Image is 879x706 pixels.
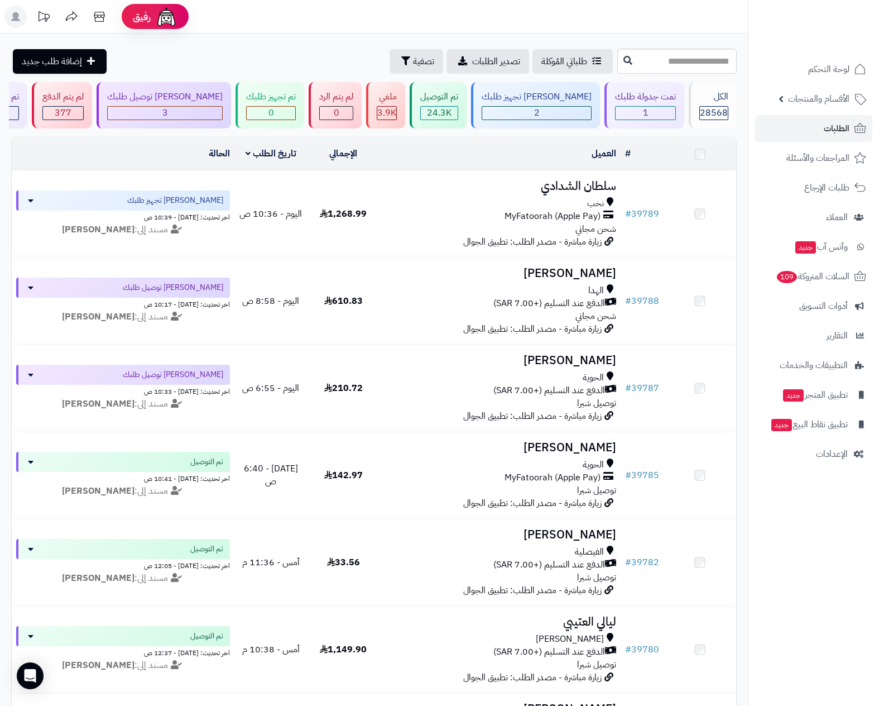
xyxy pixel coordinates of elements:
[108,107,222,120] div: 3
[62,571,135,585] strong: [PERSON_NAME]
[786,150,849,166] span: المراجعات والأسئلة
[190,631,223,642] span: تم التوصيل
[482,107,591,120] div: 2
[536,633,604,646] span: [PERSON_NAME]
[782,387,848,403] span: تطبيق المتجر
[233,82,306,128] a: تم تجهيز طلبك 0
[421,107,458,120] div: 24304
[306,82,364,128] a: لم يتم الرد 0
[364,82,407,128] a: ملغي 3.9K
[242,643,300,656] span: أمس - 10:38 م
[162,106,168,120] span: 3
[505,471,601,484] span: MyFatoorah (Apple Pay)
[755,381,872,408] a: تطبيق المتجرجديد
[625,381,659,395] a: #39787
[384,441,616,454] h3: [PERSON_NAME]
[583,371,604,384] span: الحوية
[755,322,872,349] a: التقارير
[755,233,872,260] a: وآتس آبجديد
[8,572,238,585] div: مسند إلى:
[133,10,151,23] span: رفيق
[699,90,728,103] div: الكل
[244,462,298,488] span: [DATE] - 6:40 ص
[320,643,367,656] span: 1,149.90
[505,210,601,223] span: MyFatoorah (Apple Pay)
[755,411,872,438] a: تطبيق نقاط البيعجديد
[824,121,849,136] span: الطلبات
[827,328,848,344] span: التقارير
[803,8,868,32] img: logo-2.png
[334,106,339,120] span: 0
[625,294,631,308] span: #
[384,180,616,193] h3: سلطان الشدادي
[16,298,230,309] div: اخر تحديث: [DATE] - 10:17 ص
[384,528,616,541] h3: [PERSON_NAME]
[799,298,848,314] span: أدوات التسويق
[123,369,223,380] span: [PERSON_NAME] توصيل طلبك
[319,90,353,103] div: لم يتم الرد
[320,207,367,221] span: 1,268.99
[755,115,872,142] a: الطلبات
[268,106,274,120] span: 0
[625,556,659,569] a: #39782
[541,55,587,68] span: طلباتي المُوكلة
[686,82,739,128] a: الكل28568
[826,209,848,225] span: العملاء
[62,223,135,236] strong: [PERSON_NAME]
[190,456,223,468] span: تم التوصيل
[625,207,659,221] a: #39789
[94,82,233,128] a: [PERSON_NAME] توصيل طلبك 3
[16,472,230,484] div: اخر تحديث: [DATE] - 10:41 ص
[493,297,605,310] span: الدفع عند التسليم (+7.00 SAR)
[583,459,604,471] span: الحوية
[532,49,613,74] a: طلباتي المُوكلة
[127,195,223,206] span: [PERSON_NAME] تجهيز طلبك
[30,82,94,128] a: لم يتم الدفع 377
[8,659,238,672] div: مسند إلى:
[625,556,631,569] span: #
[755,441,872,468] a: الإعدادات
[384,267,616,280] h3: [PERSON_NAME]
[8,223,238,236] div: مسند إلى:
[463,584,602,597] span: زيارة مباشرة - مصدر الطلب: تطبيق الجوال
[587,197,604,210] span: نخب
[62,659,135,672] strong: [PERSON_NAME]
[384,354,616,367] h3: [PERSON_NAME]
[625,469,659,482] a: #39785
[463,497,602,510] span: زيارة مباشرة - مصدر الطلب: تطبيق الجوال
[22,55,82,68] span: إضافة طلب جديد
[62,310,135,323] strong: [PERSON_NAME]
[625,643,631,656] span: #
[463,671,602,684] span: زيارة مباشرة - مصدر الطلب: تطبيق الجوال
[8,398,238,411] div: مسند إلى:
[577,484,616,497] span: توصيل شبرا
[493,559,605,571] span: الدفع عند التسليم (+7.00 SAR)
[55,106,71,120] span: 377
[755,293,872,319] a: أدوات التسويق
[324,294,363,308] span: 610.83
[247,107,295,120] div: 0
[8,485,238,498] div: مسند إلى:
[816,446,848,462] span: الإعدادات
[755,263,872,290] a: السلات المتروكة109
[755,352,872,379] a: التطبيقات والخدمات
[324,469,363,482] span: 142.97
[771,419,792,431] span: جديد
[246,90,296,103] div: تم تجهيز طلبك
[780,357,848,373] span: التطبيقات والخدمات
[577,571,616,584] span: توصيل شبرا
[16,559,230,571] div: اخر تحديث: [DATE] - 12:05 ص
[413,55,434,68] span: تصفية
[625,643,659,656] a: #39780
[493,646,605,659] span: الدفع عند التسليم (+7.00 SAR)
[770,417,848,432] span: تطبيق نقاط البيع
[390,49,443,74] button: تصفية
[625,147,631,160] a: #
[242,381,299,395] span: اليوم - 6:55 ص
[30,6,57,31] a: تحديثات المنصة
[16,646,230,658] div: اخر تحديث: [DATE] - 12:37 ص
[577,397,616,410] span: توصيل شبرا
[625,469,631,482] span: #
[615,90,676,103] div: تمت جدولة طلبك
[16,211,230,222] div: اخر تحديث: [DATE] - 10:39 ص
